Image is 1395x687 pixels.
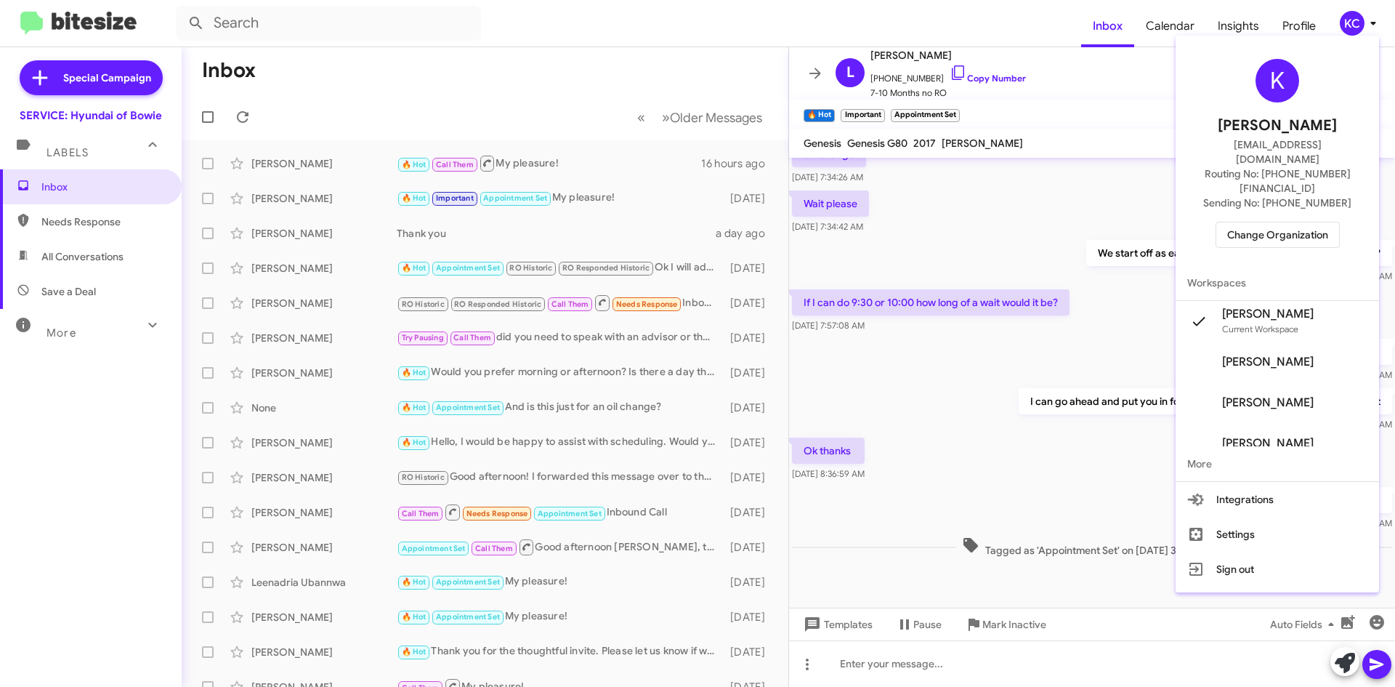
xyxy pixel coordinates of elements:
span: [PERSON_NAME] [1218,114,1337,137]
span: Change Organization [1227,222,1328,247]
span: [PERSON_NAME] [1222,436,1314,451]
span: More [1176,446,1379,481]
button: Sign out [1176,552,1379,587]
span: Routing No: [PHONE_NUMBER][FINANCIAL_ID] [1193,166,1362,196]
span: Current Workspace [1222,324,1298,334]
button: Settings [1176,517,1379,552]
span: [PERSON_NAME] [1222,355,1314,369]
span: [EMAIL_ADDRESS][DOMAIN_NAME] [1193,137,1362,166]
span: [PERSON_NAME] [1222,395,1314,410]
div: K [1255,59,1299,103]
span: Workspaces [1176,265,1379,300]
button: Integrations [1176,482,1379,517]
button: Change Organization [1216,222,1340,248]
span: Sending No: [PHONE_NUMBER] [1203,196,1351,210]
span: [PERSON_NAME] [1222,307,1314,321]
